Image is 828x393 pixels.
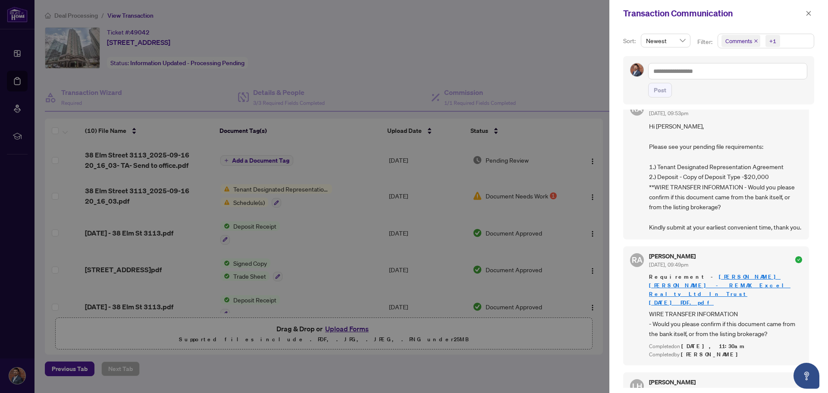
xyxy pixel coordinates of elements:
[681,351,743,358] span: [PERSON_NAME]
[648,83,672,97] button: Post
[649,110,688,116] span: [DATE], 09:53pm
[725,37,752,45] span: Comments
[649,343,802,351] div: Completed on
[806,10,812,16] span: close
[649,309,802,339] span: WIRE TRANSFER INFORMATION - Would you please confirm if this document came from the bank itself, ...
[649,351,802,359] div: Completed by
[681,343,746,350] span: [DATE], 11:30am
[649,261,688,268] span: [DATE], 09:49pm
[646,34,685,47] span: Newest
[632,254,643,266] span: RA
[649,121,802,232] span: Hi [PERSON_NAME], Please see your pending file requirements: 1.) Tenant Designated Representation...
[769,37,776,45] div: +1
[721,35,760,47] span: Comments
[754,39,758,43] span: close
[630,63,643,76] img: Profile Icon
[649,273,790,306] a: [PERSON_NAME] [PERSON_NAME] - REMAX Excel Realty Ltd In Trust [DATE]_PDF.pdf
[632,380,642,392] span: LH
[649,253,696,259] h5: [PERSON_NAME]
[623,36,637,46] p: Sort:
[623,7,803,20] div: Transaction Communication
[649,273,802,307] span: Requirement -
[649,379,696,385] h5: [PERSON_NAME]
[793,363,819,389] button: Open asap
[795,256,802,263] span: check-circle
[697,37,714,47] p: Filter:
